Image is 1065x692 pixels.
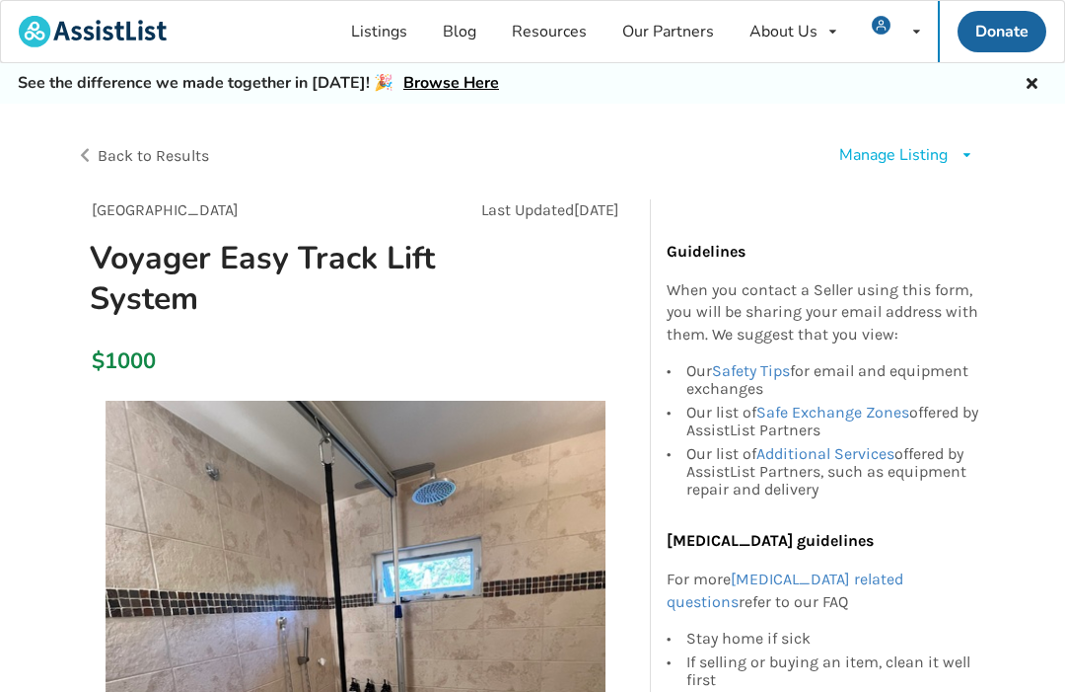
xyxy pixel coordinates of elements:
[749,24,817,39] div: About Us
[98,146,209,165] span: Back to Results
[667,569,980,614] p: For more refer to our FAQ
[604,1,732,62] a: Our Partners
[403,72,499,94] a: Browse Here
[667,279,980,347] p: When you contact a Seller using this form, you will be sharing your email address with them. We s...
[756,403,909,422] a: Safe Exchange Zones
[686,630,980,651] div: Stay home if sick
[712,361,790,380] a: Safety Tips
[872,16,890,35] img: user icon
[494,1,604,62] a: Resources
[92,200,239,219] span: [GEOGRAPHIC_DATA]
[574,200,619,219] span: [DATE]
[667,570,903,611] a: [MEDICAL_DATA] related questions
[333,1,425,62] a: Listings
[958,11,1046,52] a: Donate
[74,238,459,319] h1: Voyager Easy Track Lift System
[839,144,948,167] div: Manage Listing
[92,347,95,375] div: $1000
[686,442,980,499] div: Our list of offered by AssistList Partners, such as equipment repair and delivery
[667,531,874,550] b: [MEDICAL_DATA] guidelines
[18,73,499,94] h5: See the difference we made together in [DATE]! 🎉
[686,362,980,401] div: Our for email and equipment exchanges
[686,401,980,442] div: Our list of offered by AssistList Partners
[686,651,980,692] div: If selling or buying an item, clean it well first
[425,1,494,62] a: Blog
[19,16,167,47] img: assistlist-logo
[481,200,574,219] span: Last Updated
[667,242,745,261] b: Guidelines
[756,444,894,463] a: Additional Services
